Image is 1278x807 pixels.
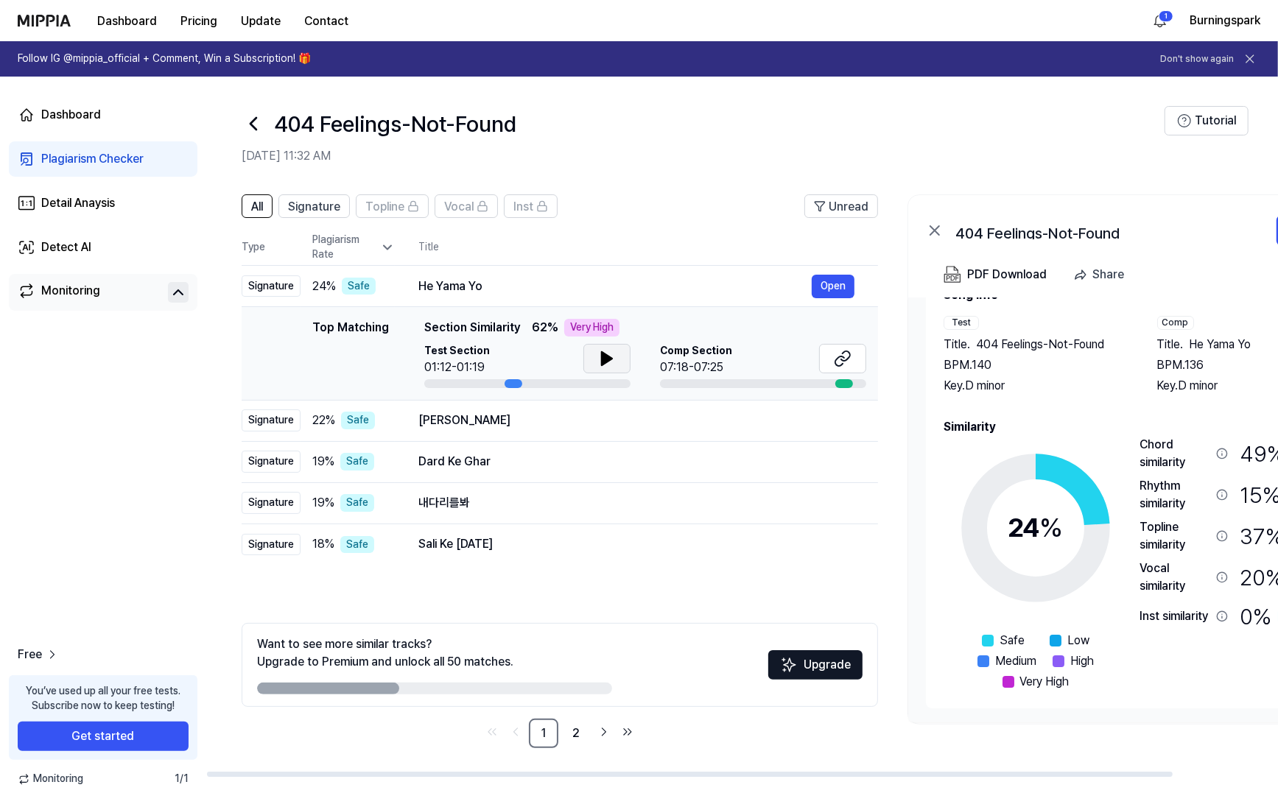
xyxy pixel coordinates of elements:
div: Detail Anaysis [41,194,115,212]
span: Monitoring [18,772,83,786]
div: Dard Ke Ghar [418,453,854,471]
span: 404 Feelings-Not-Found [976,336,1104,353]
div: Signature [242,451,301,473]
div: Safe [340,536,374,554]
div: 07:18-07:25 [660,359,732,376]
img: PDF Download [944,266,961,283]
button: Inst [504,194,558,218]
button: Unread [804,194,878,218]
div: Monitoring [41,282,100,303]
span: 62 % [532,319,558,336]
nav: pagination [242,719,878,748]
h1: Follow IG @mippia_official + Comment, Win a Subscription! 🎁 [18,52,311,66]
div: You’ve used up all your free tests. Subscribe now to keep testing! [26,684,180,713]
a: Detect AI [9,230,197,265]
a: Monitoring [18,282,162,303]
button: Upgrade [768,650,863,680]
div: Very High [564,319,619,336]
span: Test Section [424,344,490,359]
div: Sali Ke [DATE] [418,535,854,553]
div: Test [944,316,979,330]
th: Type [242,230,301,266]
a: Go to first page [482,722,502,742]
span: 1 / 1 [175,772,189,786]
button: Don't show again [1160,53,1234,66]
div: Plagiarism Rate [312,233,395,261]
span: Very High [1020,673,1070,691]
img: logo [18,15,71,27]
button: Dashboard [85,7,169,36]
a: Detail Anaysis [9,186,197,221]
div: 내다리를봐 [418,494,854,512]
button: Tutorial [1165,106,1249,135]
div: 404 Feelings-Not-Found [955,222,1250,239]
div: Signature [242,275,301,297]
a: SparklesUpgrade [768,663,863,677]
span: Safe [1000,632,1025,649]
button: 알림1 [1148,9,1172,32]
div: Dashboard [41,106,101,124]
div: Vocal similarity [1140,560,1210,595]
div: Share [1092,265,1124,284]
button: Open [812,275,854,298]
a: 2 [561,719,591,748]
button: Update [229,7,292,36]
span: 18 % [312,535,334,553]
span: Unread [829,198,868,216]
div: Detect AI [41,239,91,256]
h2: [DATE] 11:32 AM [242,147,1165,165]
div: Top Matching [312,319,389,388]
span: He Yama Yo [1190,336,1251,353]
span: All [251,198,263,216]
div: He Yama Yo [418,278,812,295]
div: Inst similarity [1140,607,1210,625]
div: Signature [242,534,301,556]
div: Signature [242,409,301,431]
span: Title . [944,336,970,353]
div: Want to see more similar tracks? Upgrade to Premium and unlock all 50 matches. [257,635,513,671]
span: Title . [1157,336,1184,353]
button: Get started [18,722,189,751]
div: Plagiarism Checker [41,150,144,168]
button: Contact [292,7,360,36]
span: Medium [995,652,1036,670]
span: Comp Section [660,344,732,359]
div: Key. D minor [944,377,1128,395]
div: Safe [341,412,375,429]
span: Low [1067,632,1089,649]
span: 19 % [312,453,334,471]
a: Go to previous page [505,722,526,742]
button: Pricing [169,7,229,36]
span: 22 % [312,412,335,429]
div: Safe [342,278,376,295]
div: BPM. 140 [944,356,1128,374]
a: Update [229,1,292,41]
button: PDF Download [941,260,1050,289]
div: Comp [1157,316,1194,330]
button: Vocal [435,194,498,218]
th: Title [418,230,878,265]
span: Inst [513,198,533,216]
button: All [242,194,273,218]
a: 1 [529,719,558,748]
span: Section Similarity [424,319,520,336]
a: Dashboard [9,97,197,133]
button: Topline [356,194,429,218]
span: Free [18,646,42,663]
button: Share [1067,260,1136,289]
img: Sparkles [780,656,798,674]
a: Go to next page [594,722,614,742]
div: PDF Download [967,265,1047,284]
div: Topline similarity [1140,518,1210,554]
div: 24 [1008,508,1064,548]
div: Safe [340,453,374,471]
a: Go to last page [617,722,638,742]
div: Safe [340,494,374,512]
span: 24 % [312,278,336,295]
span: 19 % [312,494,334,512]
